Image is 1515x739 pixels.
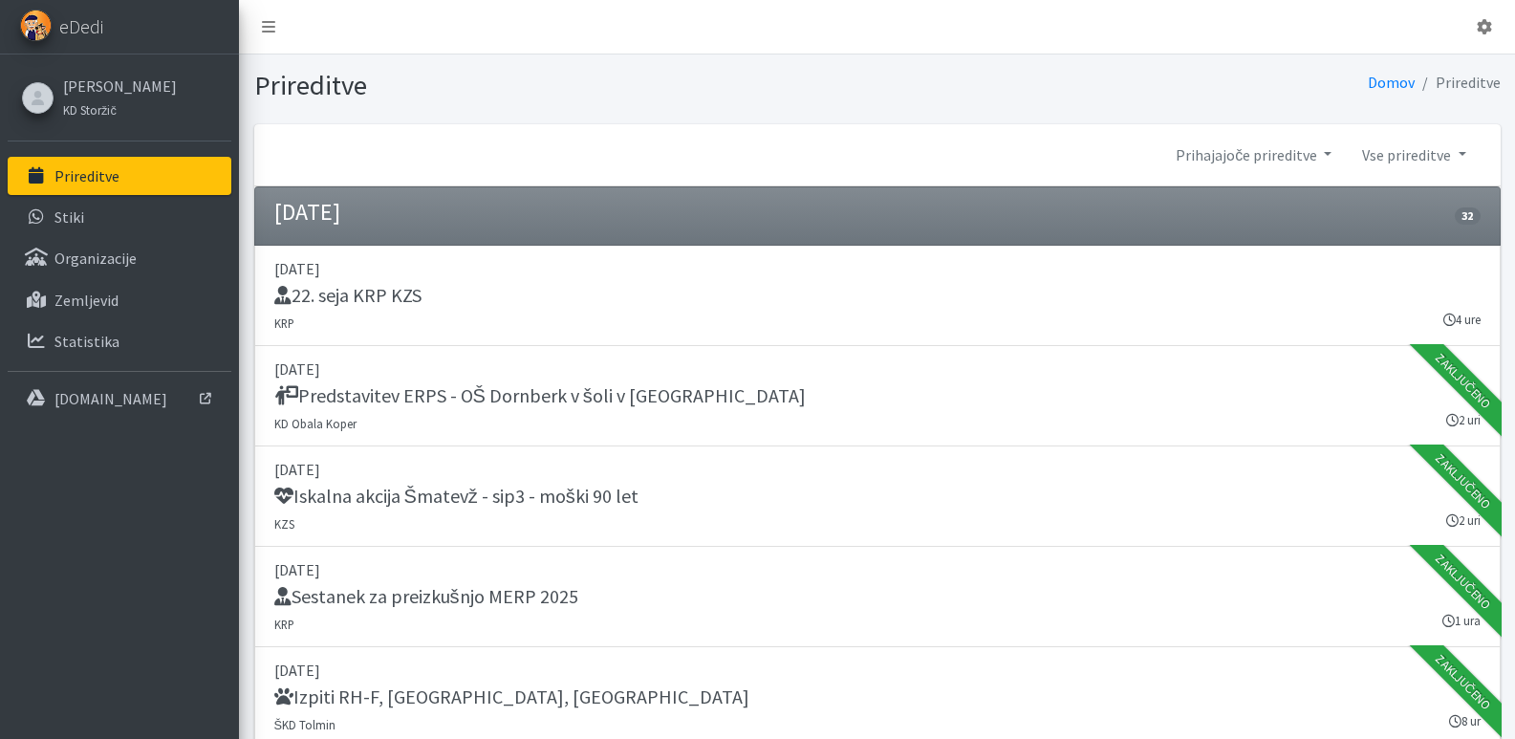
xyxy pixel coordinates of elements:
[8,380,231,418] a: [DOMAIN_NAME]
[54,166,119,185] p: Prireditve
[1415,69,1501,97] li: Prireditve
[254,446,1501,547] a: [DATE] Iskalna akcija Šmatevž - sip3 - moški 90 let KZS 2 uri Zaključeno
[54,332,119,351] p: Statistika
[274,717,336,732] small: ŠKD Tolmin
[59,12,103,41] span: eDedi
[20,10,52,41] img: eDedi
[274,384,806,407] h5: Predstavitev ERPS - OŠ Dornberk v šoli v [GEOGRAPHIC_DATA]
[54,207,84,227] p: Stiki
[1368,73,1415,92] a: Domov
[274,685,749,708] h5: Izpiti RH-F, [GEOGRAPHIC_DATA], [GEOGRAPHIC_DATA]
[274,257,1481,280] p: [DATE]
[8,322,231,360] a: Statistika
[274,617,294,632] small: KRP
[274,516,294,532] small: KZS
[54,389,167,408] p: [DOMAIN_NAME]
[254,246,1501,346] a: [DATE] 22. seja KRP KZS KRP 4 ure
[54,291,119,310] p: Zemljevid
[254,547,1501,647] a: [DATE] Sestanek za preizkušnjo MERP 2025 KRP 1 ura Zaključeno
[274,315,294,331] small: KRP
[63,75,177,98] a: [PERSON_NAME]
[63,98,177,120] a: KD Storžič
[8,239,231,277] a: Organizacije
[274,558,1481,581] p: [DATE]
[274,485,638,508] h5: Iskalna akcija Šmatevž - sip3 - moški 90 let
[274,458,1481,481] p: [DATE]
[274,585,578,608] h5: Sestanek za preizkušnjo MERP 2025
[8,198,231,236] a: Stiki
[274,199,340,227] h4: [DATE]
[54,249,137,268] p: Organizacije
[1160,136,1347,174] a: Prihajajoče prireditve
[274,284,422,307] h5: 22. seja KRP KZS
[1443,311,1481,329] small: 4 ure
[254,69,871,102] h1: Prireditve
[274,416,357,431] small: KD Obala Koper
[8,157,231,195] a: Prireditve
[274,659,1481,682] p: [DATE]
[1455,207,1480,225] span: 32
[274,358,1481,380] p: [DATE]
[63,102,117,118] small: KD Storžič
[8,281,231,319] a: Zemljevid
[1347,136,1481,174] a: Vse prireditve
[254,346,1501,446] a: [DATE] Predstavitev ERPS - OŠ Dornberk v šoli v [GEOGRAPHIC_DATA] KD Obala Koper 2 uri Zaključeno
